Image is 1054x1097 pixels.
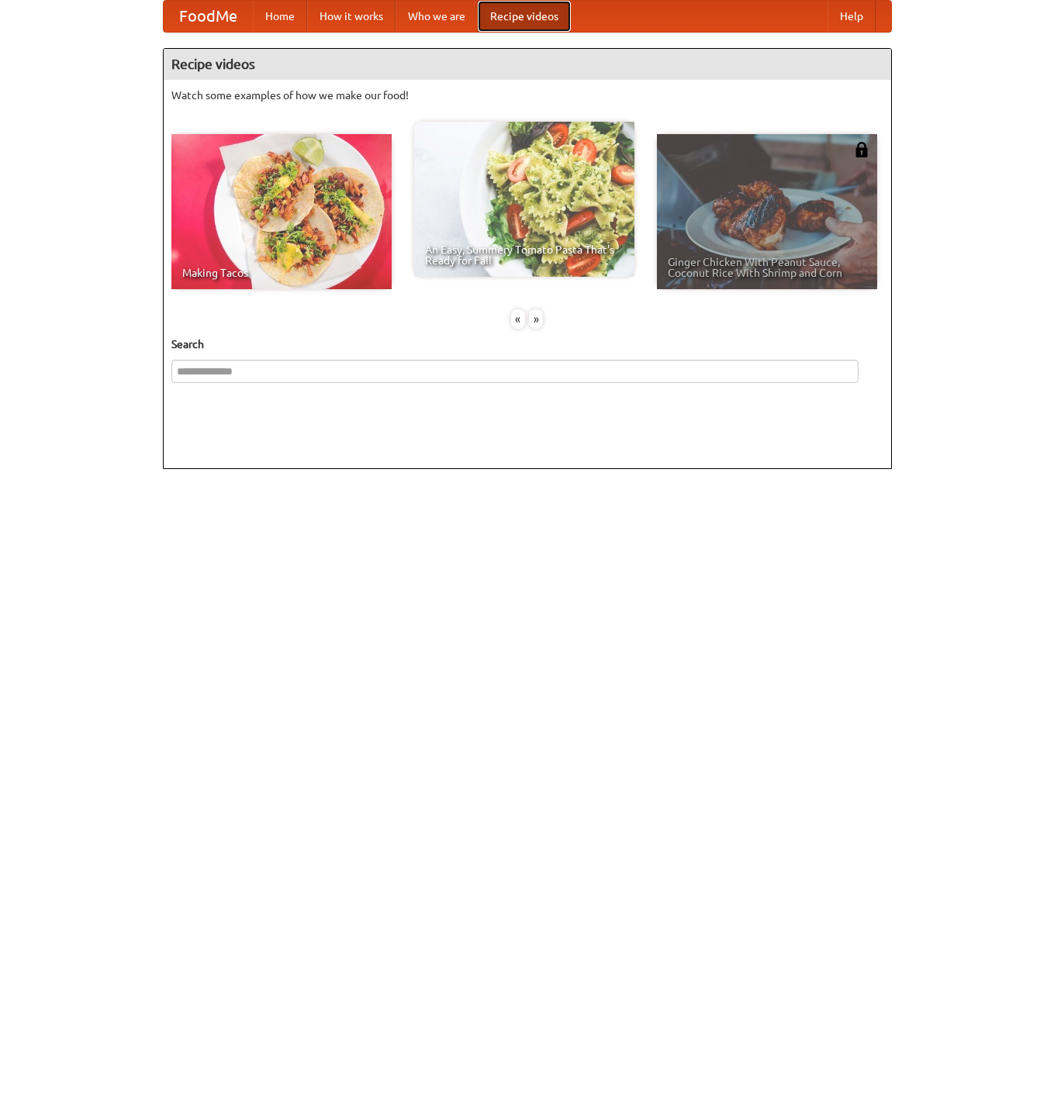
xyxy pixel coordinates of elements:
a: Home [253,1,307,32]
a: An Easy, Summery Tomato Pasta That's Ready for Fall [414,122,634,277]
span: An Easy, Summery Tomato Pasta That's Ready for Fall [425,244,624,266]
img: 483408.png [854,142,869,157]
a: Who we are [396,1,478,32]
span: Making Tacos [182,267,381,278]
p: Watch some examples of how we make our food! [171,88,883,103]
h4: Recipe videos [164,49,891,80]
h5: Search [171,336,883,352]
a: How it works [307,1,396,32]
a: Recipe videos [478,1,571,32]
a: Help [828,1,876,32]
div: » [529,309,543,329]
a: Making Tacos [171,134,392,289]
div: « [511,309,525,329]
a: FoodMe [164,1,253,32]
